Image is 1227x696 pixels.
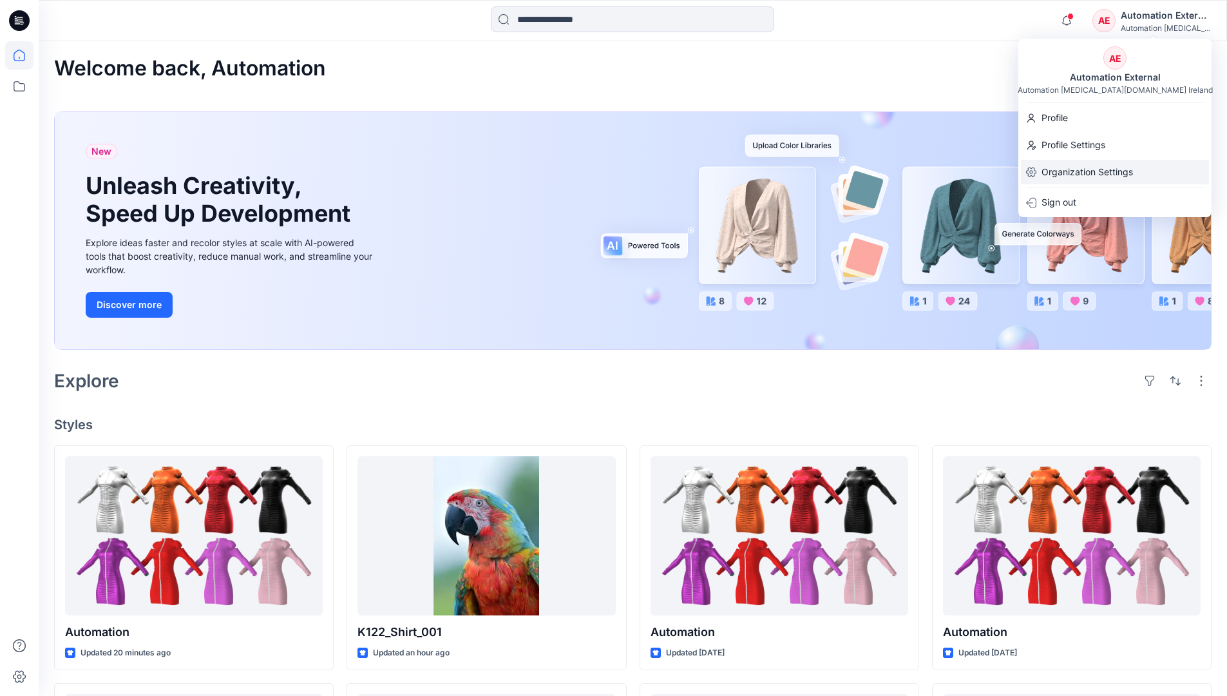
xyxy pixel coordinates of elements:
div: Automation [MEDICAL_DATA][DOMAIN_NAME] Ireland [1018,85,1213,95]
h2: Welcome back, Automation [54,57,326,81]
a: K122_Shirt_001 [357,456,615,615]
a: Discover more [86,292,376,318]
p: Automation [651,623,908,641]
a: Automation [651,456,908,615]
p: Sign out [1042,190,1076,215]
h1: Unleash Creativity, Speed Up Development [86,172,356,227]
p: Organization Settings [1042,160,1133,184]
div: Automation External [1062,70,1168,85]
div: Explore ideas faster and recolor styles at scale with AI-powered tools that boost creativity, red... [86,236,376,276]
a: Organization Settings [1018,160,1212,184]
div: Automation [MEDICAL_DATA]... [1121,23,1211,33]
span: New [91,144,111,159]
p: Profile Settings [1042,133,1105,157]
p: Automation [65,623,323,641]
p: Updated 20 minutes ago [81,646,171,660]
p: Updated [DATE] [958,646,1017,660]
p: K122_Shirt_001 [357,623,615,641]
p: Updated [DATE] [666,646,725,660]
a: Automation [943,456,1201,615]
button: Discover more [86,292,173,318]
h4: Styles [54,417,1212,432]
a: Automation [65,456,323,615]
div: Automation External [1121,8,1211,23]
p: Updated an hour ago [373,646,450,660]
h2: Explore [54,371,119,391]
a: Profile [1018,106,1212,130]
p: Profile [1042,106,1068,130]
p: Automation [943,623,1201,641]
div: AE [1103,46,1127,70]
div: AE [1092,9,1116,32]
a: Profile Settings [1018,133,1212,157]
